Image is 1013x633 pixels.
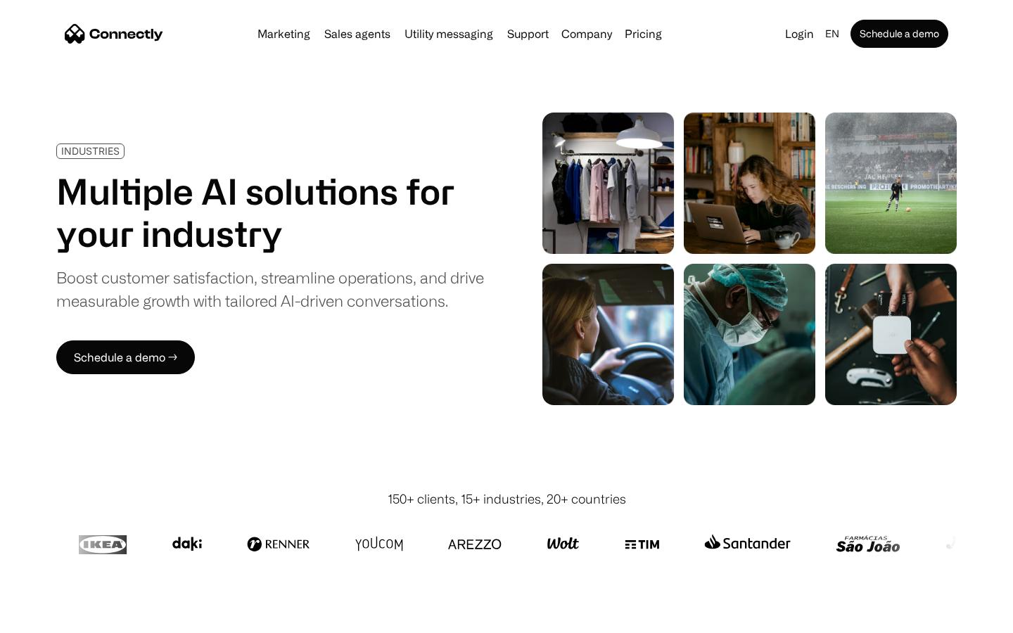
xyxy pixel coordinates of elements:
a: Utility messaging [399,28,499,39]
a: Pricing [619,28,668,39]
div: Company [561,24,612,44]
div: en [825,24,839,44]
a: Support [502,28,554,39]
ul: Language list [28,608,84,628]
div: Boost customer satisfaction, streamline operations, and drive measurable growth with tailored AI-... [56,266,484,312]
a: Schedule a demo → [56,340,195,374]
aside: Language selected: English [14,607,84,628]
a: Sales agents [319,28,396,39]
a: Schedule a demo [850,20,948,48]
div: INDUSTRIES [61,146,120,156]
h1: Multiple AI solutions for your industry [56,170,484,255]
a: Marketing [252,28,316,39]
a: Login [779,24,820,44]
div: 150+ clients, 15+ industries, 20+ countries [388,490,626,509]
